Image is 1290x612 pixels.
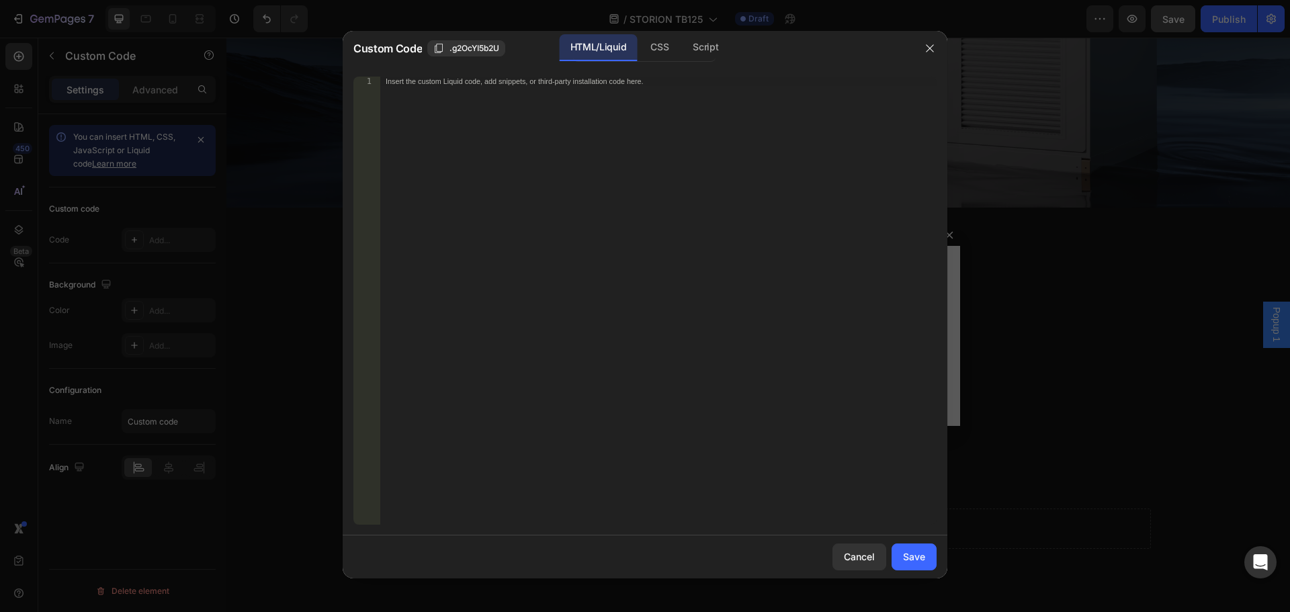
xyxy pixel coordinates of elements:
div: Dialog body [331,187,734,388]
div: CSS [640,34,679,61]
span: Custom code [352,219,712,235]
button: .g2OcYI5b2U [427,40,505,56]
div: Open Intercom Messenger [1244,546,1277,578]
div: Cancel [844,550,875,564]
span: .g2OcYI5b2U [449,42,499,54]
div: Insert the custom Liquid code, add snippets, or third-party installation code here. [386,77,875,85]
button: Cancel [832,543,886,570]
button: Save [892,543,937,570]
div: HTML/Liquid [560,34,637,61]
div: 1 [353,77,380,86]
div: Custom Code [369,253,426,265]
div: Script [682,34,729,61]
div: Dialog content [331,187,734,388]
div: Save [903,550,925,564]
span: Custom Code [353,40,422,56]
span: Popup 1 [1043,269,1057,304]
